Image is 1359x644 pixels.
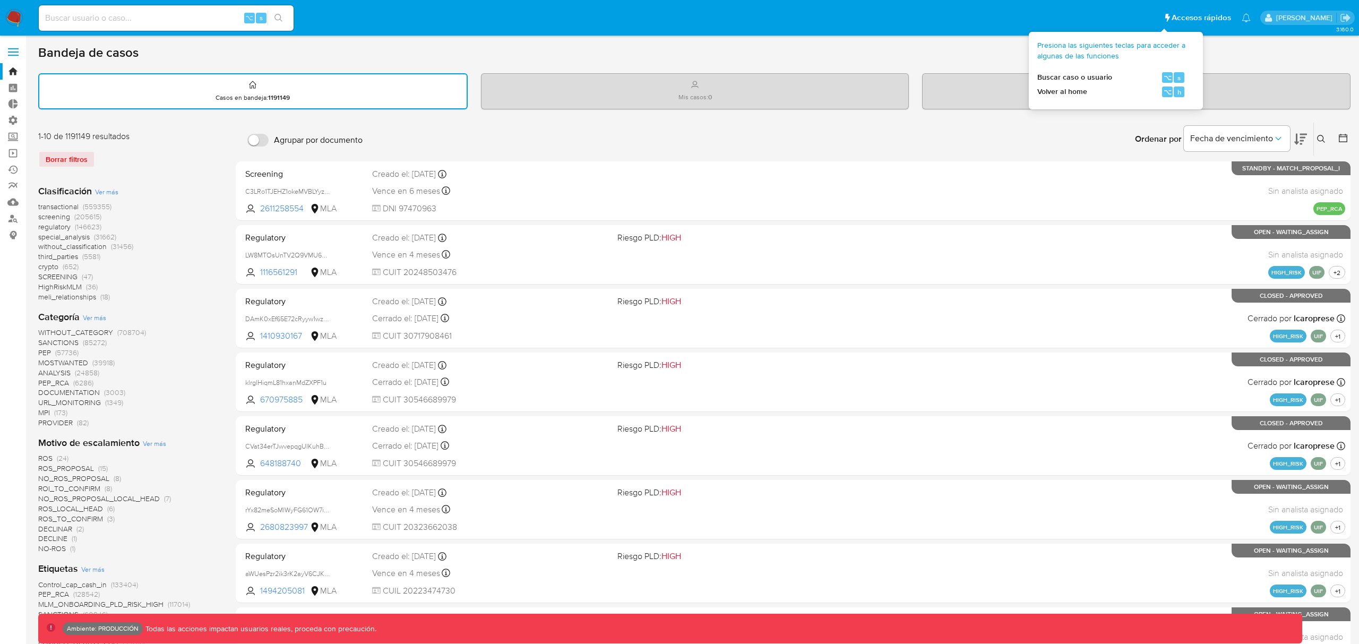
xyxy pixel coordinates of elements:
input: Buscar usuario o caso... [39,11,294,25]
span: h [1177,87,1181,97]
span: Accesos rápidos [1172,12,1231,23]
span: ⌥ [1164,73,1172,83]
span: ⌥ [1164,87,1172,97]
button: search-icon [268,11,289,25]
span: s [1177,73,1181,83]
p: Todas las acciones impactan usuarios reales, proceda con precaución. [143,624,376,634]
span: s [260,13,263,23]
span: Volver al home [1037,87,1087,97]
a: Salir [1340,12,1351,23]
span: Presiona las siguientes teclas para acceder a algunas de las funciones [1037,40,1186,61]
p: Ambiente: PRODUCCIÓN [67,626,139,631]
a: Notificaciones [1242,13,1251,22]
span: Buscar caso o usuario [1037,72,1112,83]
span: ⌥ [245,13,253,23]
p: fernando.bolognino@mercadolibre.com [1276,13,1336,23]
